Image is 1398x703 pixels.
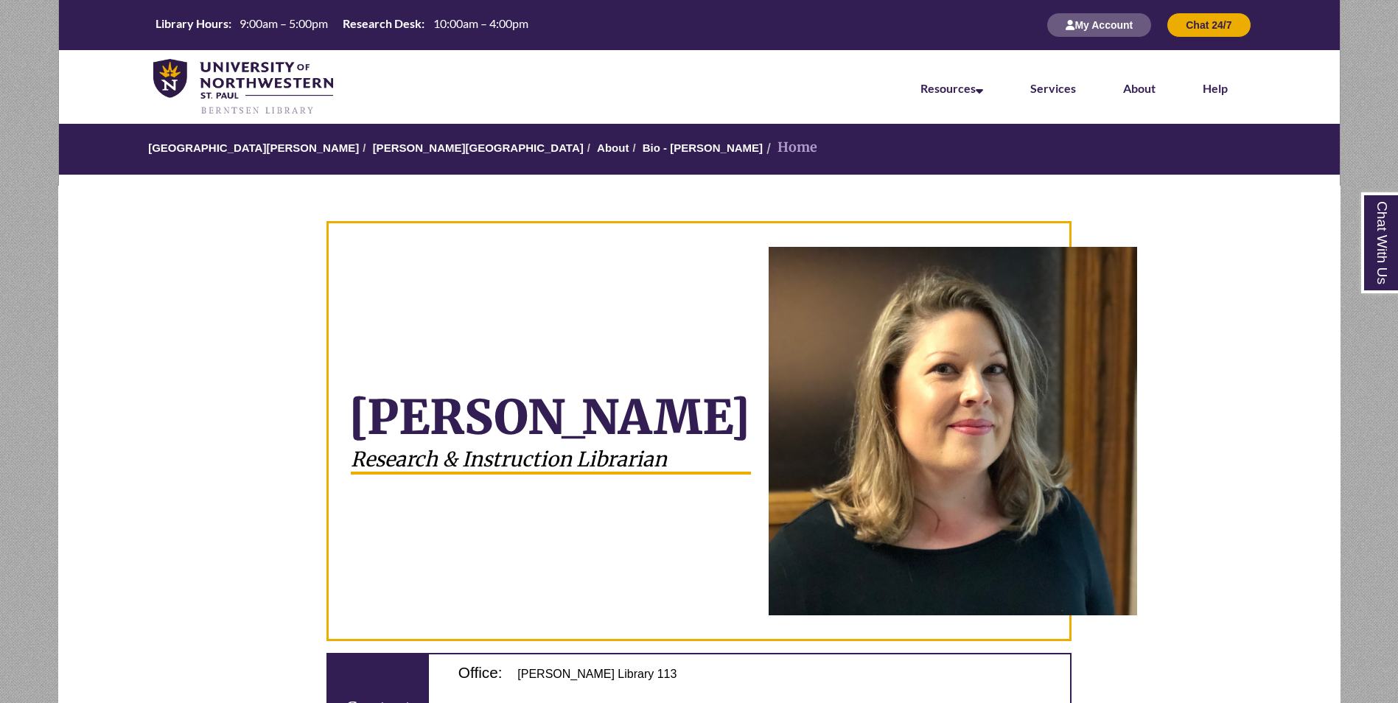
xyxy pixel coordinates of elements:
[351,447,751,475] h2: Research & Instruction Librarian
[373,141,584,154] a: [PERSON_NAME][GEOGRAPHIC_DATA]
[337,15,427,32] th: Research Desk:
[148,141,359,154] a: [GEOGRAPHIC_DATA][PERSON_NAME]
[1167,13,1251,38] button: Chat 24/7
[349,388,751,447] h1: [PERSON_NAME]
[1123,81,1156,95] a: About
[597,141,629,154] a: About
[1046,18,1152,31] a: My Account
[1167,18,1251,31] a: Chat 24/7
[150,15,534,34] table: Hours Today
[763,137,817,158] li: Home
[1046,13,1152,38] button: My Account
[643,141,763,154] a: Bio - [PERSON_NAME]
[153,59,334,116] img: UNWSP Library Logo
[1030,81,1076,95] a: Services
[433,16,528,30] span: 10:00am – 4:00pm
[452,654,725,690] li: [PERSON_NAME] Library 113
[458,664,503,681] span: Office:
[150,15,534,35] a: Hours Today
[1203,81,1228,95] a: Help
[240,16,328,30] span: 9:00am – 5:00pm
[920,81,983,95] a: Resources
[150,15,234,32] th: Library Hours:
